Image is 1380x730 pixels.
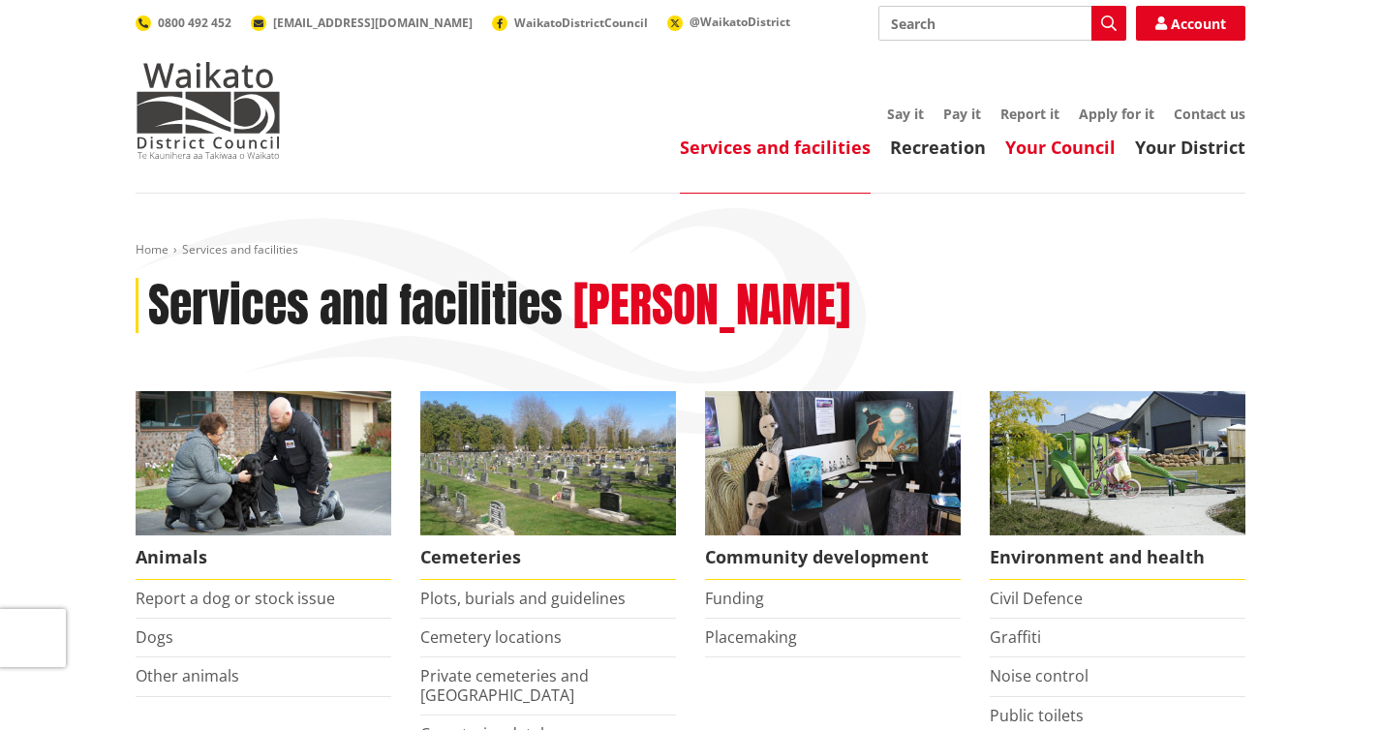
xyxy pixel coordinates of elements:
[420,391,676,580] a: Huntly Cemetery Cemeteries
[890,136,986,159] a: Recreation
[990,588,1083,609] a: Civil Defence
[136,665,239,686] a: Other animals
[251,15,473,31] a: [EMAIL_ADDRESS][DOMAIN_NAME]
[136,535,391,580] span: Animals
[420,665,589,705] a: Private cemeteries and [GEOGRAPHIC_DATA]
[705,391,961,535] img: Matariki Travelling Suitcase Art Exhibition
[690,14,790,30] span: @WaikatoDistrict
[136,588,335,609] a: Report a dog or stock issue
[1000,105,1059,123] a: Report it
[1005,136,1116,159] a: Your Council
[420,535,676,580] span: Cemeteries
[148,278,563,334] h1: Services and facilities
[573,278,850,334] h2: [PERSON_NAME]
[273,15,473,31] span: [EMAIL_ADDRESS][DOMAIN_NAME]
[136,241,169,258] a: Home
[1136,6,1245,41] a: Account
[705,391,961,580] a: Matariki Travelling Suitcase Art Exhibition Community development
[990,665,1089,686] a: Noise control
[667,14,790,30] a: @WaikatoDistrict
[136,391,391,535] img: Animal Control
[420,391,676,535] img: Huntly Cemetery
[492,15,648,31] a: WaikatoDistrictCouncil
[136,242,1245,259] nav: breadcrumb
[990,391,1245,535] img: New housing in Pokeno
[705,626,797,648] a: Placemaking
[158,15,231,31] span: 0800 492 452
[878,6,1126,41] input: Search input
[943,105,981,123] a: Pay it
[514,15,648,31] span: WaikatoDistrictCouncil
[887,105,924,123] a: Say it
[136,62,281,159] img: Waikato District Council - Te Kaunihera aa Takiwaa o Waikato
[990,626,1041,648] a: Graffiti
[705,588,764,609] a: Funding
[990,391,1245,580] a: New housing in Pokeno Environment and health
[136,626,173,648] a: Dogs
[680,136,871,159] a: Services and facilities
[420,588,626,609] a: Plots, burials and guidelines
[1174,105,1245,123] a: Contact us
[136,391,391,580] a: Waikato District Council Animal Control team Animals
[182,241,298,258] span: Services and facilities
[1135,136,1245,159] a: Your District
[420,626,562,648] a: Cemetery locations
[990,535,1245,580] span: Environment and health
[705,535,961,580] span: Community development
[136,15,231,31] a: 0800 492 452
[1291,649,1361,718] iframe: Messenger Launcher
[1079,105,1154,123] a: Apply for it
[990,705,1084,726] a: Public toilets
